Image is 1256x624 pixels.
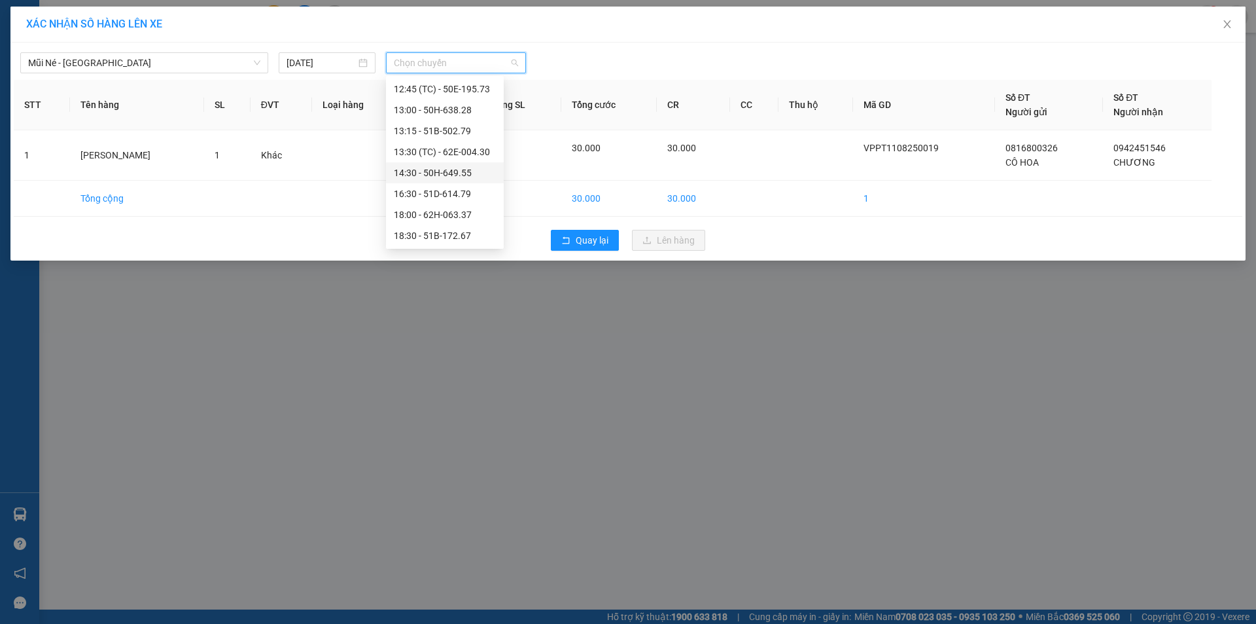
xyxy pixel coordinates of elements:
[394,145,496,159] div: 13:30 (TC) - 62E-004.30
[561,236,570,246] span: rollback
[561,80,657,130] th: Tổng cước
[1113,92,1138,103] span: Số ĐT
[1113,157,1155,168] span: CHƯƠNG
[576,233,608,248] span: Quay lại
[394,53,518,73] span: Chọn chuyến
[667,143,696,153] span: 30.000
[70,80,204,130] th: Tên hàng
[287,56,356,70] input: 11/08/2025
[28,53,260,73] span: Mũi Né - Sài Gòn
[561,181,657,217] td: 30.000
[572,143,601,153] span: 30.000
[632,230,705,251] button: uploadLên hàng
[251,130,312,181] td: Khác
[312,80,404,130] th: Loại hàng
[853,80,995,130] th: Mã GD
[730,80,778,130] th: CC
[657,181,730,217] td: 30.000
[481,181,562,217] td: 1
[1005,157,1039,168] span: CÔ HOA
[551,230,619,251] button: rollbackQuay lại
[394,187,496,201] div: 16:30 - 51D-614.79
[853,181,995,217] td: 1
[394,82,496,96] div: 12:45 (TC) - 50E-195.73
[204,80,251,130] th: SL
[1005,143,1058,153] span: 0816800326
[1209,7,1246,43] button: Close
[1113,107,1163,117] span: Người nhận
[394,229,496,243] div: 18:30 - 51B-172.67
[394,208,496,222] div: 18:00 - 62H-063.37
[394,103,496,117] div: 13:00 - 50H-638.28
[14,130,70,181] td: 1
[14,80,70,130] th: STT
[70,181,204,217] td: Tổng cộng
[215,150,220,160] span: 1
[1005,107,1047,117] span: Người gửi
[70,130,204,181] td: [PERSON_NAME]
[1005,92,1030,103] span: Số ĐT
[657,80,730,130] th: CR
[1113,143,1166,153] span: 0942451546
[26,18,162,30] span: XÁC NHẬN SỐ HÀNG LÊN XE
[481,80,562,130] th: Tổng SL
[394,166,496,180] div: 14:30 - 50H-649.55
[863,143,939,153] span: VPPT1108250019
[1222,19,1232,29] span: close
[251,80,312,130] th: ĐVT
[394,124,496,138] div: 13:15 - 51B-502.79
[778,80,853,130] th: Thu hộ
